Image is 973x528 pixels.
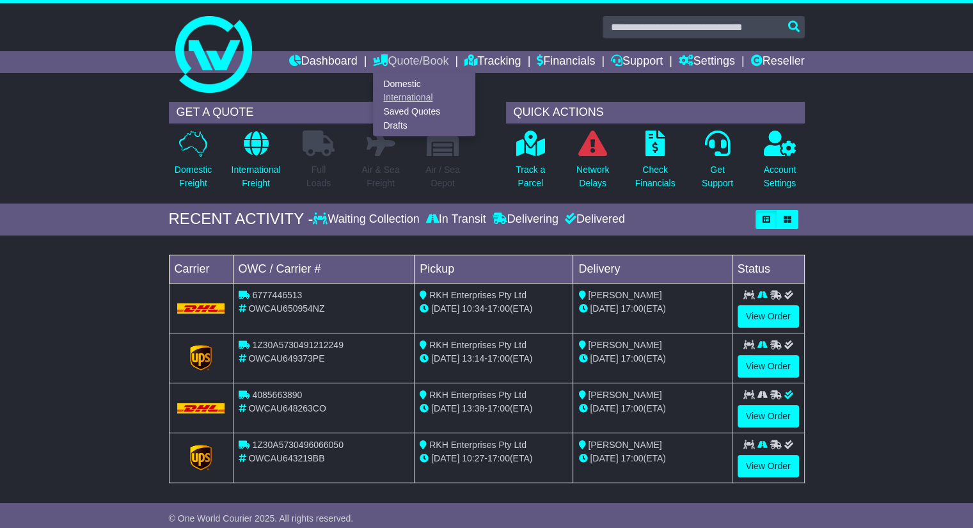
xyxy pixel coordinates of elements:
[537,51,595,73] a: Financials
[576,130,610,197] a: NetworkDelays
[732,255,804,283] td: Status
[429,390,526,400] span: RKH Enterprises Pty Ltd
[576,163,609,190] p: Network Delays
[464,51,521,73] a: Tracking
[420,302,567,316] div: - (ETA)
[763,130,797,197] a: AccountSettings
[578,302,726,316] div: (ETA)
[738,305,799,328] a: View Order
[562,212,625,227] div: Delivered
[588,390,661,400] span: [PERSON_NAME]
[515,130,546,197] a: Track aParcel
[233,255,415,283] td: OWC / Carrier #
[462,353,484,364] span: 13:14
[420,452,567,465] div: - (ETA)
[423,212,489,227] div: In Transit
[429,440,526,450] span: RKH Enterprises Pty Ltd
[420,402,567,415] div: - (ETA)
[702,163,733,190] p: Get Support
[487,403,510,413] span: 17:00
[252,290,302,300] span: 6777446513
[231,163,280,190] p: International Freight
[415,255,573,283] td: Pickup
[621,453,643,463] span: 17:00
[374,118,475,132] a: Drafts
[248,353,324,364] span: OWCAU649373PE
[679,51,735,73] a: Settings
[750,51,804,73] a: Reseller
[578,452,726,465] div: (ETA)
[635,130,676,197] a: CheckFinancials
[420,352,567,365] div: - (ETA)
[431,353,459,364] span: [DATE]
[462,403,484,413] span: 13:38
[506,102,805,124] div: QUICK ACTIONS
[487,453,510,463] span: 17:00
[252,340,343,350] span: 1Z30A5730491212249
[169,255,233,283] td: Carrier
[431,403,459,413] span: [DATE]
[738,355,799,378] a: View Order
[621,353,643,364] span: 17:00
[431,303,459,314] span: [DATE]
[373,51,448,73] a: Quote/Book
[701,130,734,197] a: GetSupport
[190,445,212,470] img: GetCarrierServiceLogo
[248,403,326,413] span: OWCAU648263CO
[177,303,225,314] img: DHL.png
[489,212,562,227] div: Delivering
[578,352,726,365] div: (ETA)
[425,163,460,190] p: Air / Sea Depot
[462,303,484,314] span: 10:34
[174,130,212,197] a: DomesticFreight
[621,303,643,314] span: 17:00
[230,130,281,197] a: InternationalFreight
[578,402,726,415] div: (ETA)
[175,163,212,190] p: Domestic Freight
[429,340,526,350] span: RKH Enterprises Pty Ltd
[374,91,475,105] a: International
[590,353,618,364] span: [DATE]
[588,440,661,450] span: [PERSON_NAME]
[169,102,468,124] div: GET A QUOTE
[738,455,799,477] a: View Order
[590,453,618,463] span: [DATE]
[590,403,618,413] span: [DATE]
[462,453,484,463] span: 10:27
[361,163,399,190] p: Air & Sea Freight
[190,345,212,371] img: GetCarrierServiceLogo
[289,51,358,73] a: Dashboard
[177,403,225,413] img: DHL.png
[169,509,805,528] div: FROM OUR SUPPORT
[373,73,475,136] div: Quote/Book
[738,405,799,428] a: View Order
[169,210,313,228] div: RECENT ACTIVITY -
[573,255,732,283] td: Delivery
[313,212,422,227] div: Waiting Collection
[374,105,475,119] a: Saved Quotes
[487,303,510,314] span: 17:00
[431,453,459,463] span: [DATE]
[429,290,526,300] span: RKH Enterprises Pty Ltd
[588,290,661,300] span: [PERSON_NAME]
[621,403,643,413] span: 17:00
[590,303,618,314] span: [DATE]
[635,163,676,190] p: Check Financials
[169,513,354,524] span: © One World Courier 2025. All rights reserved.
[248,303,324,314] span: OWCAU650954NZ
[516,163,545,190] p: Track a Parcel
[248,453,324,463] span: OWCAU643219BB
[374,77,475,91] a: Domestic
[252,440,343,450] span: 1Z30A5730496066050
[611,51,663,73] a: Support
[252,390,302,400] span: 4085663890
[487,353,510,364] span: 17:00
[764,163,796,190] p: Account Settings
[303,163,335,190] p: Full Loads
[588,340,661,350] span: [PERSON_NAME]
